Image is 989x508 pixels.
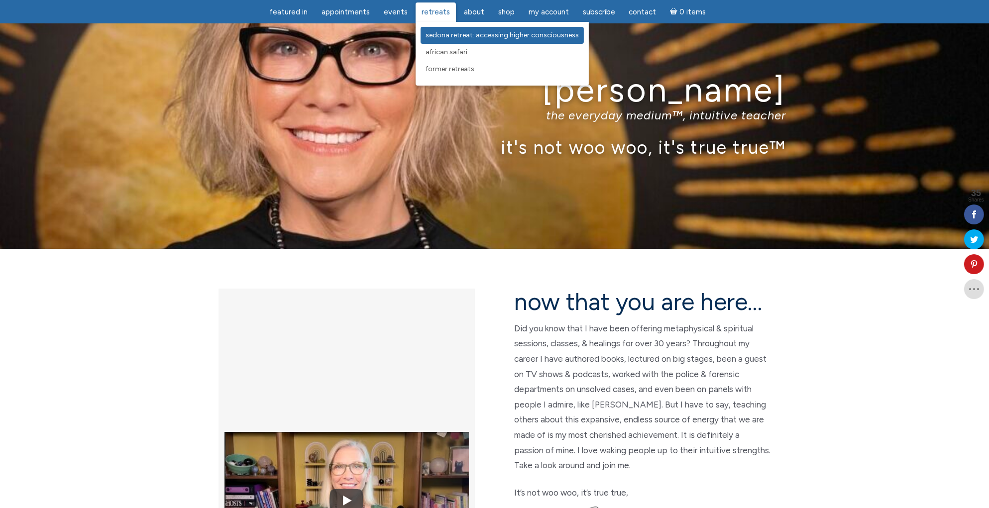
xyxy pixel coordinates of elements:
[515,485,771,501] p: It’s not woo woo, it’s true true,
[421,27,584,44] a: Sedona Retreat: Accessing Higher Consciousness
[384,7,408,16] span: Events
[670,7,680,16] i: Cart
[679,8,706,16] span: 0 items
[416,2,456,22] a: Retreats
[629,7,657,16] span: Contact
[458,2,490,22] a: About
[529,7,569,16] span: My Account
[426,65,474,73] span: Former Retreats
[498,7,515,16] span: Shop
[523,2,575,22] a: My Account
[464,7,484,16] span: About
[316,2,376,22] a: Appointments
[269,7,308,16] span: featured in
[426,31,579,39] span: Sedona Retreat: Accessing Higher Consciousness
[583,7,615,16] span: Subscribe
[322,7,370,16] span: Appointments
[664,1,712,22] a: Cart0 items
[421,61,584,78] a: Former Retreats
[422,7,450,16] span: Retreats
[421,44,584,61] a: African Safari
[263,2,314,22] a: featured in
[968,189,984,198] span: 35
[426,48,467,56] span: African Safari
[204,71,786,108] h1: [PERSON_NAME]
[492,2,521,22] a: Shop
[968,198,984,203] span: Shares
[577,2,621,22] a: Subscribe
[204,108,786,122] p: the everyday medium™, intuitive teacher
[204,136,786,158] p: it's not woo woo, it's true true™
[515,321,771,473] p: Did you know that I have been offering metaphysical & spiritual sessions, classes, & healings for...
[623,2,662,22] a: Contact
[378,2,414,22] a: Events
[515,289,771,315] h2: now that you are here…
